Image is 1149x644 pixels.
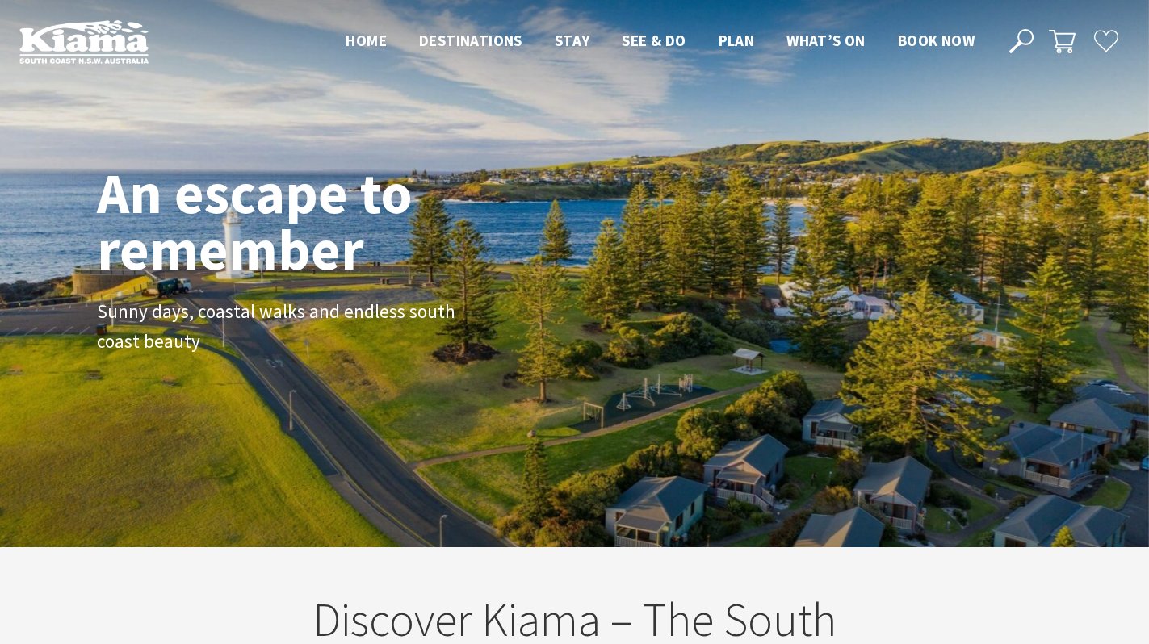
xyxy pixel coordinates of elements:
[419,31,522,50] span: Destinations
[719,31,755,50] span: Plan
[97,165,541,278] h1: An escape to remember
[19,19,149,64] img: Kiama Logo
[329,28,991,55] nav: Main Menu
[786,31,866,50] span: What’s On
[555,31,590,50] span: Stay
[898,31,975,50] span: Book now
[346,31,387,50] span: Home
[97,297,460,357] p: Sunny days, coastal walks and endless south coast beauty
[622,31,686,50] span: See & Do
